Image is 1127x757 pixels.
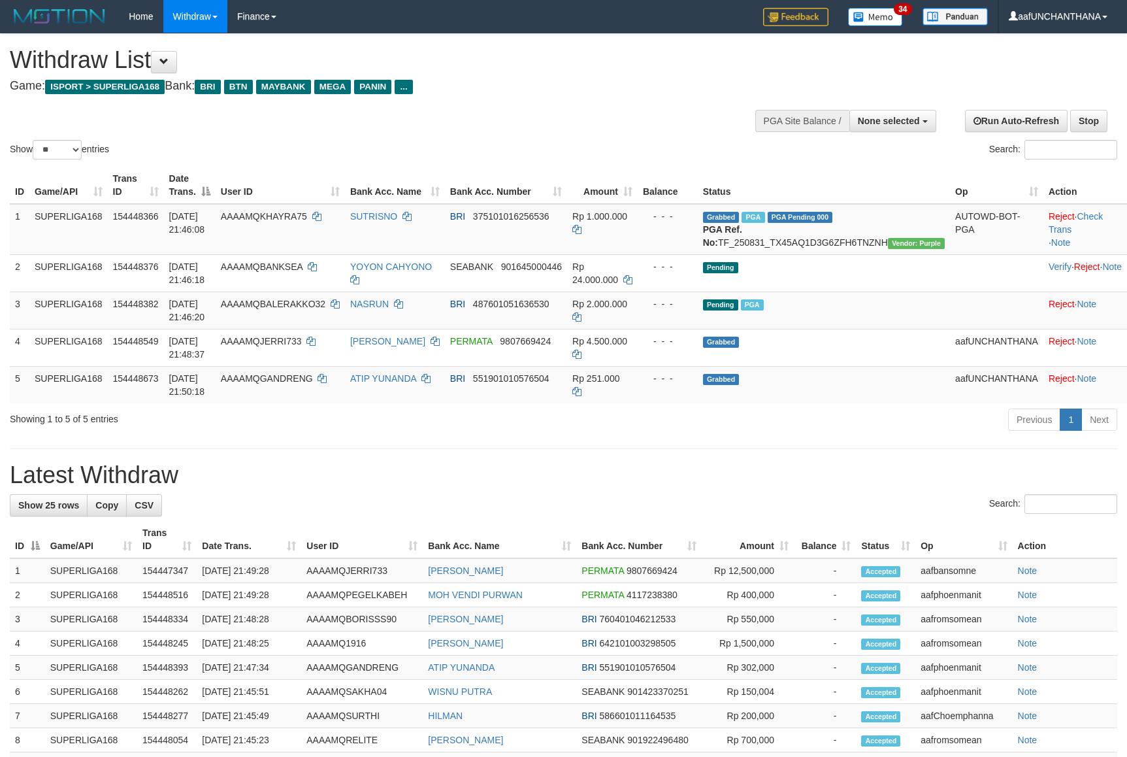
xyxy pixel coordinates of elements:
[423,521,576,558] th: Bank Acc. Name: activate to sort column ascending
[861,639,900,650] span: Accepted
[643,260,693,273] div: - - -
[794,583,857,607] td: -
[10,80,738,93] h4: Game: Bank:
[581,565,624,576] span: PERMATA
[428,638,503,648] a: [PERSON_NAME]
[858,116,920,126] span: None selected
[702,728,794,752] td: Rp 700,000
[861,566,900,577] span: Accepted
[638,167,698,204] th: Balance
[703,374,740,385] span: Grabbed
[702,704,794,728] td: Rp 200,000
[10,558,45,583] td: 1
[137,521,197,558] th: Trans ID: activate to sort column ascending
[600,662,676,673] span: Copy 551901010576504 to clipboard
[345,167,445,204] th: Bank Acc. Name: activate to sort column ascending
[500,336,551,346] span: Copy 9807669424 to clipboard
[581,614,596,624] span: BRI
[45,680,137,704] td: SUPERLIGA168
[703,262,738,273] span: Pending
[1077,336,1097,346] a: Note
[1018,638,1037,648] a: Note
[428,735,503,745] a: [PERSON_NAME]
[450,211,465,222] span: BRI
[702,656,794,680] td: Rp 302,000
[10,462,1117,488] h1: Latest Withdraw
[627,735,688,745] span: Copy 901922496480 to clipboard
[10,680,45,704] td: 6
[301,631,423,656] td: AAAAMQ1916
[1018,614,1037,624] a: Note
[1081,409,1117,431] a: Next
[861,711,900,722] span: Accepted
[915,680,1012,704] td: aafphoenmanit
[169,336,205,360] span: [DATE] 21:48:37
[10,292,29,329] td: 3
[1043,204,1127,255] td: · ·
[950,167,1043,204] th: Op: activate to sort column ascending
[301,521,423,558] th: User ID: activate to sort column ascending
[428,565,503,576] a: [PERSON_NAME]
[1043,329,1127,366] td: ·
[95,500,118,511] span: Copy
[10,631,45,656] td: 4
[10,254,29,292] td: 2
[861,663,900,674] span: Accepted
[10,167,29,204] th: ID
[894,3,911,15] span: 34
[572,299,627,309] span: Rp 2.000.000
[989,494,1117,514] label: Search:
[1060,409,1082,431] a: 1
[703,299,738,311] span: Pending
[45,656,137,680] td: SUPERLIGA168
[33,140,82,160] select: Showentries
[888,238,945,249] span: Vendor URL: https://trx4.1velocity.biz
[350,261,432,272] a: YOYON CAHYONO
[164,167,216,204] th: Date Trans.: activate to sort column descending
[627,686,688,697] span: Copy 901423370251 to clipboard
[221,211,307,222] span: AAAAMQKHAYRA75
[915,521,1012,558] th: Op: activate to sort column ascending
[354,80,391,94] span: PANIN
[10,728,45,752] td: 8
[221,336,302,346] span: AAAAMQJERRI733
[572,373,619,384] span: Rp 251.000
[861,735,900,747] span: Accepted
[923,8,988,25] img: panduan.png
[1049,211,1103,235] a: Check Trans
[197,680,301,704] td: [DATE] 21:45:51
[794,521,857,558] th: Balance: activate to sort column ascending
[350,373,416,384] a: ATIP YUNANDA
[224,80,253,94] span: BTN
[301,728,423,752] td: AAAAMQRELITE
[794,558,857,583] td: -
[861,590,900,601] span: Accepted
[794,631,857,656] td: -
[755,110,849,132] div: PGA Site Balance /
[915,558,1012,583] td: aafbansomne
[581,686,625,697] span: SEABANK
[741,299,764,311] span: Marked by aafromsomean
[1018,590,1037,600] a: Note
[1018,711,1037,721] a: Note
[137,680,197,704] td: 154448262
[581,735,625,745] span: SEABANK
[742,212,764,223] span: Marked by aafromsomean
[703,212,740,223] span: Grabbed
[197,607,301,631] td: [DATE] 21:48:28
[572,261,618,285] span: Rp 24.000.000
[1043,292,1127,329] td: ·
[10,204,29,255] td: 1
[10,494,88,516] a: Show 25 rows
[1049,261,1071,272] a: Verify
[10,583,45,607] td: 2
[301,656,423,680] td: AAAAMQGANDRENG
[45,704,137,728] td: SUPERLIGA168
[137,607,197,631] td: 154448334
[197,704,301,728] td: [DATE] 21:45:49
[473,211,549,222] span: Copy 375101016256536 to clipboard
[29,292,108,329] td: SUPERLIGA168
[221,299,325,309] span: AAAAMQBALERAKKO32
[216,167,345,204] th: User ID: activate to sort column ascending
[698,167,950,204] th: Status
